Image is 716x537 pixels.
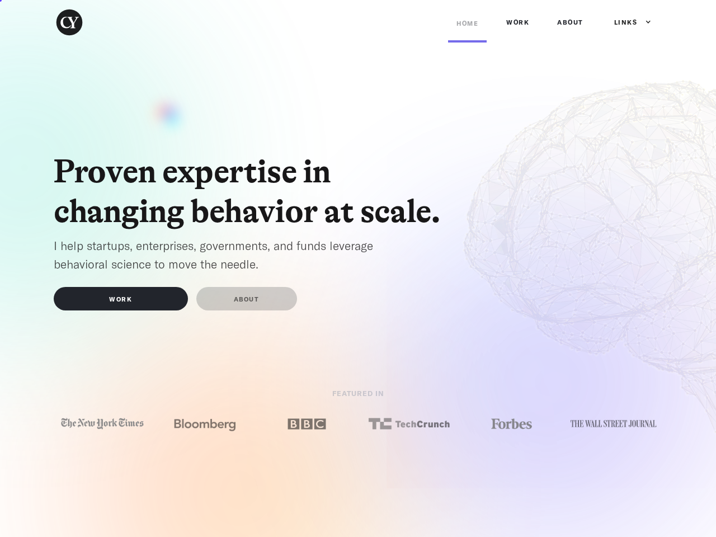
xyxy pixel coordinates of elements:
a: WORK [54,287,188,310]
a: ABOUT [196,287,297,310]
a: Work [498,6,538,39]
div: Links [614,17,638,28]
a: ABOUT [549,6,592,39]
a: Home [448,7,487,43]
a: home [54,7,99,38]
div: Links [603,6,652,39]
p: FEATURED IN [218,387,498,405]
h1: Proven expertise in changing behavior at scale. [54,152,456,231]
p: I help startups, enterprises, governments, and funds leverage behavioral science to move the needle. [54,237,412,273]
